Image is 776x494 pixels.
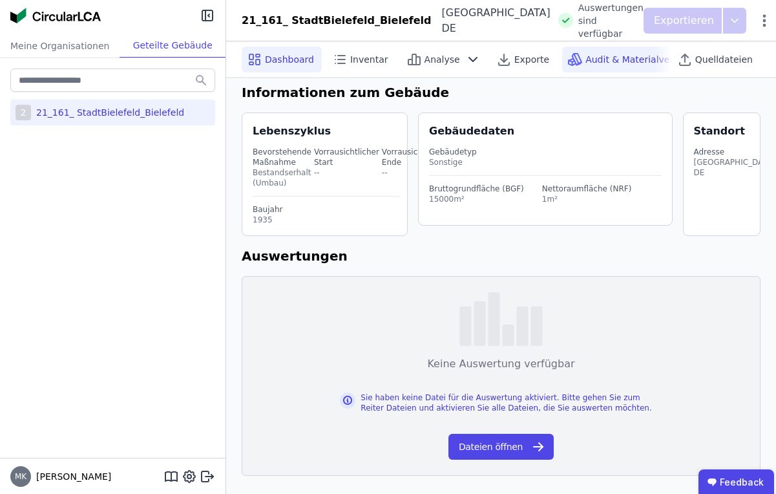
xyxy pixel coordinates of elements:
div: Bestandserhalt (Umbau) [253,167,311,188]
div: Adresse [694,147,775,157]
span: Auswertungen sind verfügbar [578,1,644,40]
div: [GEOGRAPHIC_DATA] DE [432,5,551,36]
div: 1935 [253,215,399,225]
span: [PERSON_NAME] [31,470,111,483]
span: Quelldateien [695,53,753,66]
div: Bevorstehende Maßnahme [253,147,311,167]
div: Vorrausichtliches Ende [382,147,448,167]
span: Inventar [350,53,388,66]
div: Baujahr [253,204,399,215]
div: 21_161_ StadtBielefeld_Bielefeld [31,106,184,119]
div: Gebäudedaten [429,124,672,139]
p: Exportieren [654,13,717,28]
h6: Informationen zum Gebäude [242,83,760,102]
div: Geteilte Gebäude [120,34,225,58]
div: -- [314,167,379,178]
div: Lebenszyklus [253,124,331,139]
span: Analyse [425,53,460,66]
div: Sonstige [429,157,662,167]
button: Dateien öffnen [448,434,554,460]
h6: Auswertungen [242,246,760,266]
div: 15000m² [429,194,524,204]
div: 1m² [542,194,632,204]
img: Concular [10,8,101,23]
div: Bruttogrundfläche (BGF) [429,184,524,194]
div: Gebäudetyp [429,147,662,157]
span: Exporte [514,53,549,66]
div: 2 [16,105,31,120]
div: -- [382,167,448,178]
div: Vorrausichtlicher Start [314,147,379,167]
span: MK [15,473,26,480]
div: Keine Auswertung verfügbar [427,356,574,372]
div: [GEOGRAPHIC_DATA] DE [694,157,775,178]
div: Sie haben keine Datei für die Auswertung aktiviert. Bitte gehen Sie zum Reiter Dateien und aktivi... [361,392,662,413]
span: Dashboard [265,53,314,66]
div: Nettoraumfläche (NRF) [542,184,632,194]
div: Standort [694,124,745,139]
img: empty-state [459,292,543,346]
span: Audit & Materialverkauf [585,53,693,66]
div: 21_161_ StadtBielefeld_Bielefeld [242,13,432,28]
